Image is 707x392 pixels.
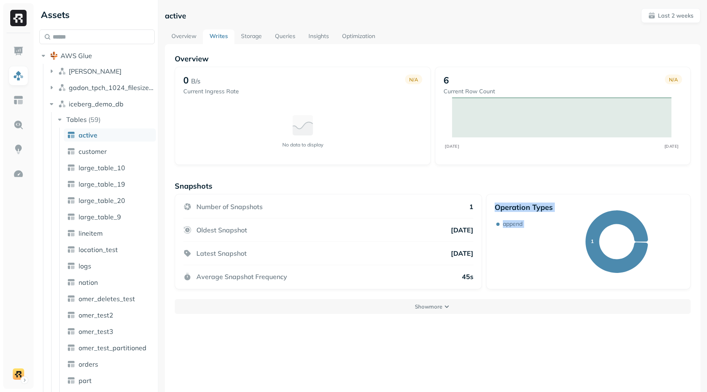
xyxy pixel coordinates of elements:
p: N/A [409,77,418,83]
span: part [79,376,92,385]
span: location_test [79,246,118,254]
img: table [67,131,75,139]
p: B/s [191,76,200,86]
span: gadon_tpch_1024_filesizes_test [69,83,155,92]
p: 45s [462,273,473,281]
button: gadon_tpch_1024_filesizes_test [47,81,155,94]
button: Tables(59) [56,113,155,126]
p: Snapshots [175,181,212,191]
p: Number of Snapshots [196,203,263,211]
p: Current Ingress Rate [183,88,239,95]
p: N/A [669,77,678,83]
text: 1 [591,238,594,244]
span: [PERSON_NAME] [69,67,122,75]
p: Current Row Count [444,88,495,95]
a: omer_test2 [64,309,156,322]
a: large_table_20 [64,194,156,207]
img: table [67,246,75,254]
p: Average Snapshot Frequency [196,273,287,281]
p: [DATE] [451,249,473,257]
a: large_table_19 [64,178,156,191]
img: table [67,180,75,188]
p: 0 [183,74,189,86]
p: 6 [444,74,449,86]
img: table [67,262,75,270]
img: table [67,278,75,286]
span: iceberg_demo_db [69,100,124,108]
img: Dashboard [13,46,24,56]
a: Queries [268,29,302,44]
img: table [67,147,75,155]
img: Optimization [13,169,24,179]
span: nation [79,278,98,286]
img: table [67,295,75,303]
img: Ryft [10,10,27,26]
img: table [67,164,75,172]
img: table [67,360,75,368]
span: omer_test_partitioned [79,344,146,352]
img: table [67,376,75,385]
a: Overview [165,29,203,44]
tspan: [DATE] [664,144,678,149]
p: ( 59 ) [88,115,101,124]
span: AWS Glue [61,52,92,60]
button: AWS Glue [39,49,155,62]
p: append [503,220,522,228]
p: active [165,11,186,20]
span: omer_test2 [79,311,113,319]
a: omer_test3 [64,325,156,338]
p: [DATE] [451,226,473,234]
div: Assets [39,8,155,21]
img: table [67,196,75,205]
a: logs [64,259,156,273]
a: Writes [203,29,234,44]
p: Operation Types [495,203,553,212]
p: 1 [469,203,473,211]
a: omer_deletes_test [64,292,156,305]
p: Latest Snapshot [196,249,247,257]
span: active [79,131,97,139]
span: omer_test3 [79,327,113,336]
a: large_table_10 [64,161,156,174]
img: table [67,311,75,319]
a: active [64,128,156,142]
img: Asset Explorer [13,95,24,106]
span: orders [79,360,98,368]
span: large_table_19 [79,180,125,188]
img: namespace [58,100,66,108]
span: Tables [66,115,87,124]
a: Insights [302,29,335,44]
img: Insights [13,144,24,155]
p: No data to display [282,142,323,148]
button: [PERSON_NAME] [47,65,155,78]
span: lineitem [79,229,103,237]
a: part [64,374,156,387]
button: iceberg_demo_db [47,97,155,110]
img: demo [13,368,24,380]
span: large_table_10 [79,164,125,172]
p: Last 2 weeks [658,12,693,20]
a: Optimization [335,29,382,44]
span: logs [79,262,91,270]
button: Showmore [175,299,691,314]
a: location_test [64,243,156,256]
p: Oldest Snapshot [196,226,247,234]
img: table [67,327,75,336]
tspan: [DATE] [445,144,459,149]
img: table [67,229,75,237]
span: large_table_20 [79,196,125,205]
a: customer [64,145,156,158]
a: omer_test_partitioned [64,341,156,354]
img: Query Explorer [13,119,24,130]
img: namespace [58,83,66,92]
img: table [67,344,75,352]
span: customer [79,147,107,155]
img: Assets [13,70,24,81]
p: Overview [175,54,691,63]
span: omer_deletes_test [79,295,135,303]
span: large_table_9 [79,213,121,221]
img: table [67,213,75,221]
img: root [50,52,58,60]
img: namespace [58,67,66,75]
a: lineitem [64,227,156,240]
